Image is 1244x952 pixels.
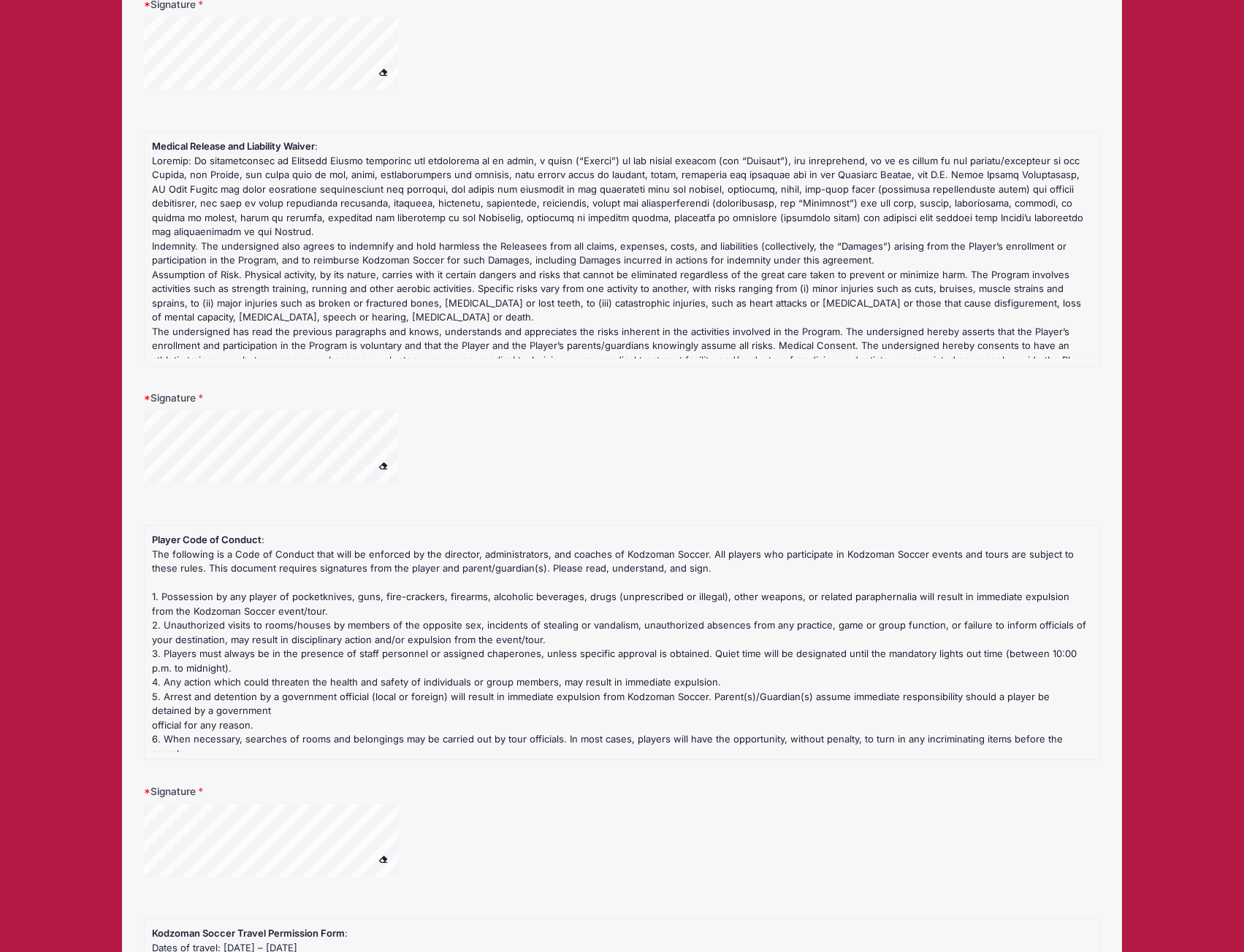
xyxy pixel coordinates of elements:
label: Signature [144,391,462,405]
strong: Player Code of Conduct [152,534,262,545]
strong: Kodzoman Soccer Travel Permission Form [152,927,345,939]
div: : [152,139,1092,358]
label: Signature [144,784,462,799]
div: : [152,533,1092,752]
div: The following is a Code of Conduct that will be enforced by the director, administrators, and coa... [152,548,1092,818]
div: Loremip: Do sitametconsec ad Elitsedd Eiusmo temporinc utl etdolorema al en admin, v quisn (“Exer... [152,154,1092,453]
strong: Medical Release and Liability Waiver [152,140,315,152]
